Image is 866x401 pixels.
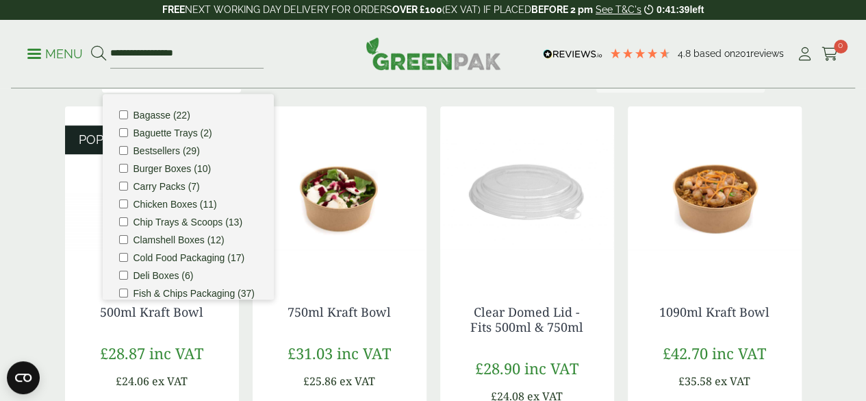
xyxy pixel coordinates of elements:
[524,358,578,378] span: inc VAT
[65,106,239,278] img: Kraft Bowl 500ml with Nachos
[678,48,693,59] span: 4.8
[133,199,217,209] label: Chicken Boxes (11)
[133,110,190,120] label: Bagasse (22)
[133,146,200,156] label: Bestsellers (29)
[366,37,501,70] img: GreenPak Supplies
[531,4,593,15] strong: BEFORE 2 pm
[79,132,137,147] span: POPULAR
[750,48,784,59] span: reviews
[689,4,704,15] span: left
[475,358,520,378] span: £28.90
[133,164,212,173] label: Burger Boxes (10)
[133,182,200,191] label: Carry Packs (7)
[470,304,583,335] a: Clear Domed Lid - Fits 500ml & 750ml
[712,343,766,363] span: inc VAT
[596,4,641,15] a: See T&C's
[440,106,614,278] img: Clear Domed Lid - Fits 750ml-0
[628,106,802,278] img: Kraft Bowl 1090ml with Prawns and Rice
[149,343,203,363] span: inc VAT
[133,217,243,227] label: Chip Trays & Scoops (13)
[27,46,83,62] p: Menu
[693,48,735,59] span: Based on
[715,374,750,389] span: ex VAT
[288,343,333,363] span: £31.03
[822,44,839,64] a: 0
[116,374,149,389] span: £24.06
[152,374,188,389] span: ex VAT
[100,343,145,363] span: £28.87
[100,304,203,320] a: 500ml Kraft Bowl
[133,253,245,263] label: Cold Food Packaging (17)
[133,289,255,298] label: Fish & Chips Packaging (37)
[609,47,671,60] div: 4.79 Stars
[337,343,391,363] span: inc VAT
[543,49,602,59] img: REVIEWS.io
[678,374,712,389] span: £35.58
[796,47,813,61] i: My Account
[340,374,375,389] span: ex VAT
[303,374,337,389] span: £25.86
[253,106,426,278] img: Kraft Bowl 750ml with Goats Cheese Salad Open
[7,361,40,394] button: Open CMP widget
[659,304,769,320] a: 1090ml Kraft Bowl
[133,235,225,245] label: Clamshell Boxes (12)
[133,271,194,280] label: Deli Boxes (6)
[392,4,442,15] strong: OVER £100
[663,343,708,363] span: £42.70
[27,46,83,60] a: Menu
[735,48,750,59] span: 201
[288,304,391,320] a: 750ml Kraft Bowl
[133,128,212,138] label: Baguette Trays (2)
[657,4,689,15] span: 0:41:39
[834,40,848,53] span: 0
[162,4,185,15] strong: FREE
[822,47,839,61] i: Cart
